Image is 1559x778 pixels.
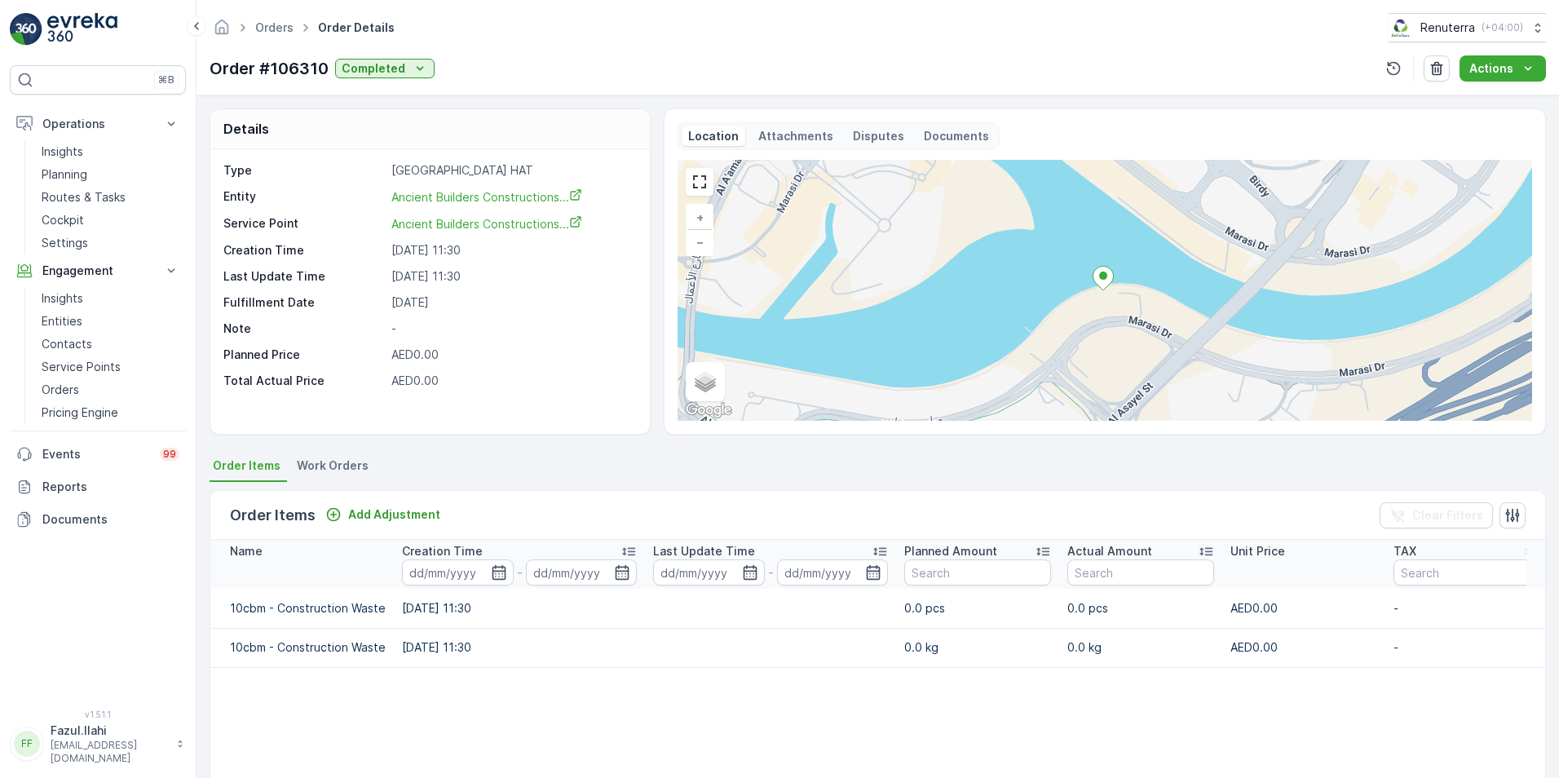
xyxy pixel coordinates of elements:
[335,59,435,78] button: Completed
[42,336,92,352] p: Contacts
[47,13,117,46] img: logo_light-DOdMpM7g.png
[42,404,118,421] p: Pricing Engine
[35,310,186,333] a: Entities
[319,505,447,524] button: Add Adjustment
[394,589,645,628] td: [DATE] 11:30
[687,230,712,254] a: Zoom Out
[391,215,582,232] a: Ancient Builders Constructions...
[348,506,440,523] p: Add Adjustment
[42,290,83,307] p: Insights
[35,287,186,310] a: Insights
[213,24,231,38] a: Homepage
[682,400,735,421] img: Google
[904,559,1051,586] input: Search
[51,723,168,739] p: Fazul.Ilahi
[223,162,385,179] p: Type
[1393,543,1416,559] p: TAX
[696,235,704,249] span: −
[1469,60,1513,77] p: Actions
[687,170,712,194] a: View Fullscreen
[42,116,153,132] p: Operations
[42,235,88,251] p: Settings
[163,448,176,461] p: 99
[391,217,582,231] span: Ancient Builders Constructions...
[42,479,179,495] p: Reports
[35,163,186,186] a: Planning
[255,20,294,34] a: Orders
[35,209,186,232] a: Cockpit
[904,639,1051,656] p: 0.0 kg
[42,359,121,375] p: Service Points
[402,559,514,586] input: dd/mm/yyyy
[1393,559,1540,586] input: Search
[223,242,385,259] p: Creation Time
[394,628,645,667] td: [DATE] 11:30
[1412,507,1483,524] p: Clear Filters
[223,320,385,337] p: Note
[35,140,186,163] a: Insights
[1067,543,1152,559] p: Actual Amount
[1389,13,1546,42] button: Renuterra(+04:00)
[342,60,405,77] p: Completed
[653,543,755,559] p: Last Update Time
[696,210,704,224] span: +
[223,347,300,363] p: Planned Price
[517,563,523,582] p: -
[223,188,385,206] p: Entity
[10,709,186,719] span: v 1.51.1
[210,589,394,628] td: 10cbm - Construction Waste
[853,128,904,144] p: Disputes
[904,543,997,559] p: Planned Amount
[223,268,385,285] p: Last Update Time
[42,212,84,228] p: Cockpit
[35,232,186,254] a: Settings
[230,504,316,527] p: Order Items
[391,268,633,285] p: [DATE] 11:30
[391,188,582,205] a: Ancient Builders Constructions...
[230,543,263,559] p: Name
[526,559,638,586] input: dd/mm/yyyy
[42,144,83,160] p: Insights
[391,374,439,387] span: AED0.00
[42,313,82,329] p: Entities
[1067,559,1214,586] input: Search
[1389,19,1414,37] img: Screenshot_2024-07-26_at_13.33.01.png
[1230,543,1285,559] p: Unit Price
[402,543,483,559] p: Creation Time
[1067,600,1214,617] p: 0.0 pcs
[42,382,79,398] p: Orders
[42,189,126,206] p: Routes & Tasks
[297,458,369,474] span: Work Orders
[391,190,582,204] span: Ancient Builders Constructions...
[688,128,739,144] p: Location
[924,128,989,144] p: Documents
[1420,20,1475,36] p: Renuterra
[223,119,269,139] p: Details
[687,364,723,400] a: Layers
[777,559,889,586] input: dd/mm/yyyy
[391,347,439,361] span: AED0.00
[10,471,186,503] a: Reports
[42,263,153,279] p: Engagement
[223,294,385,311] p: Fulfillment Date
[10,503,186,536] a: Documents
[1460,55,1546,82] button: Actions
[1385,628,1548,667] td: -
[10,108,186,140] button: Operations
[1385,589,1548,628] td: -
[35,378,186,401] a: Orders
[682,400,735,421] a: Open this area in Google Maps (opens a new window)
[158,73,174,86] p: ⌘B
[42,446,150,462] p: Events
[391,162,633,179] p: [GEOGRAPHIC_DATA] HAT
[10,254,186,287] button: Engagement
[14,731,40,757] div: FF
[391,320,633,337] p: -
[10,13,42,46] img: logo
[391,294,633,311] p: [DATE]
[768,563,774,582] p: -
[904,600,1051,617] p: 0.0 pcs
[42,511,179,528] p: Documents
[10,438,186,471] a: Events99
[315,20,398,36] span: Order Details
